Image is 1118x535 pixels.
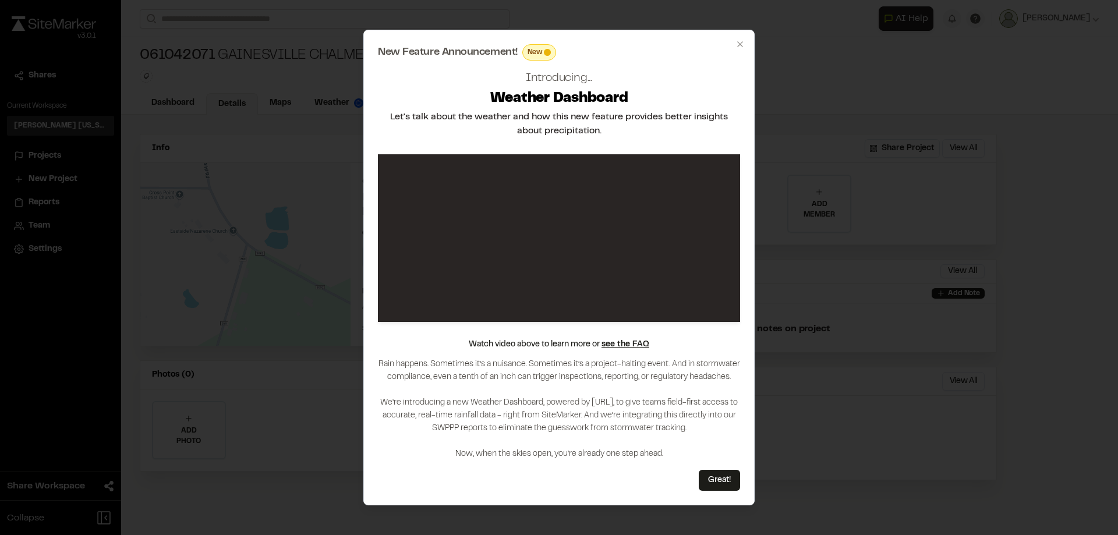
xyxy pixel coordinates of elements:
[699,470,740,491] button: Great!
[490,90,628,108] h2: Weather Dashboard
[378,47,518,58] span: New Feature Announcement!
[469,338,649,351] p: Watch video above to learn more or
[378,358,740,460] p: Rain happens. Sometimes it’s a nuisance. Sometimes it’s a project-halting event. And in stormwate...
[602,341,649,348] a: see the FAQ
[526,70,592,87] h2: Introducing...
[378,154,740,322] iframe: To enrich screen reader interactions, please activate Accessibility in Grammarly extension settings
[544,49,551,56] span: This feature is brand new! Enjoy!
[528,47,542,58] span: New
[378,110,740,138] h2: Let's talk about the weather and how this new feature provides better insights about precipitation.
[522,44,557,61] div: This feature is brand new! Enjoy!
